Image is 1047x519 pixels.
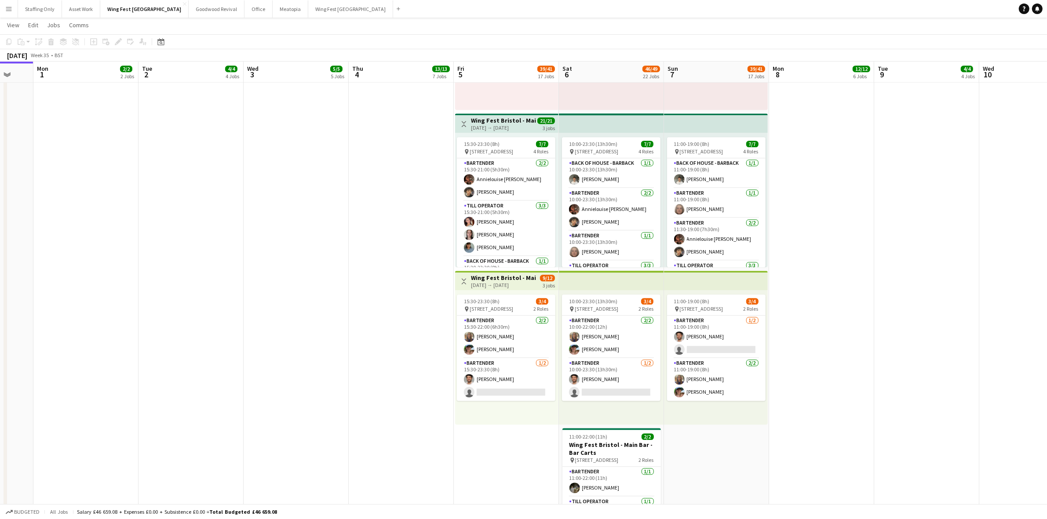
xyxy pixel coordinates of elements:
[853,73,870,80] div: 6 Jobs
[562,467,661,497] app-card-role: Bartender1/111:00-22:00 (11h)[PERSON_NAME]
[961,65,973,72] span: 4/4
[244,0,273,18] button: Office
[457,201,555,256] app-card-role: Till Operator3/315:30-21:00 (5h30m)[PERSON_NAME][PERSON_NAME][PERSON_NAME]
[351,69,363,80] span: 4
[562,188,660,231] app-card-role: Bartender2/210:00-23:30 (13h30m)Annielouise [PERSON_NAME][PERSON_NAME]
[536,141,548,147] span: 7/7
[457,158,555,201] app-card-role: Bartender2/215:30-21:00 (5h30m)Annielouise [PERSON_NAME][PERSON_NAME]
[471,124,536,131] div: [DATE] → [DATE]
[642,65,660,72] span: 46/49
[28,21,38,29] span: Edit
[569,298,617,305] span: 10:00-23:30 (13h30m)
[432,65,450,72] span: 13/13
[457,316,555,358] app-card-role: Bartender2/215:30-22:00 (6h30m)[PERSON_NAME][PERSON_NAME]
[55,52,63,58] div: BST
[537,117,555,124] span: 21/21
[4,507,41,517] button: Budgeted
[562,137,660,267] app-job-card: 10:00-23:30 (13h30m)7/7 [STREET_ADDRESS]4 RolesBack of House - Barback1/110:00-23:30 (13h30m)[PER...
[744,148,759,155] span: 4 Roles
[66,19,92,31] a: Comms
[226,73,239,80] div: 4 Jobs
[433,73,449,80] div: 7 Jobs
[470,148,513,155] span: [STREET_ADDRESS]
[471,282,536,288] div: [DATE] → [DATE]
[543,124,555,131] div: 3 jobs
[533,305,548,312] span: 2 Roles
[247,65,259,73] span: Wed
[330,65,343,72] span: 5/5
[746,141,759,147] span: 7/7
[853,65,870,72] span: 12/12
[246,69,259,80] span: 3
[273,0,308,18] button: Meatopia
[638,305,653,312] span: 2 Roles
[748,65,765,72] span: 39/41
[464,141,500,147] span: 15:30-23:30 (8h)
[748,73,765,80] div: 17 Jobs
[47,21,60,29] span: Jobs
[562,316,660,358] app-card-role: Bartender2/210:00-22:00 (12h)[PERSON_NAME][PERSON_NAME]
[225,65,237,72] span: 4/4
[667,261,766,316] app-card-role: Till Operator3/3
[562,441,661,457] h3: Wing Fest Bristol - Main Bar - Bar Carts
[7,21,19,29] span: View
[562,158,660,188] app-card-role: Back of House - Barback1/110:00-23:30 (13h30m)[PERSON_NAME]
[457,137,555,267] app-job-card: 15:30-23:30 (8h)7/7 [STREET_ADDRESS]4 RolesBartender2/215:30-21:00 (5h30m)Annielouise [PERSON_NAM...
[981,69,994,80] span: 10
[120,65,132,72] span: 2/2
[141,69,152,80] span: 2
[120,73,134,80] div: 2 Jobs
[4,19,23,31] a: View
[352,65,363,73] span: Thu
[561,69,572,80] span: 6
[667,137,766,267] app-job-card: 11:00-19:00 (8h)7/7 [STREET_ADDRESS]4 RolesBack of House - Barback1/111:00-19:00 (8h)[PERSON_NAME...
[189,0,244,18] button: Goodwood Revival
[643,73,660,80] div: 22 Jobs
[674,141,710,147] span: 11:00-19:00 (8h)
[667,218,766,261] app-card-role: Bartender2/211:30-19:00 (7h30m)Annielouise [PERSON_NAME][PERSON_NAME]
[562,261,660,316] app-card-role: Till Operator3/3
[773,65,784,73] span: Mon
[575,148,618,155] span: [STREET_ADDRESS]
[639,457,654,463] span: 2 Roles
[471,274,536,282] h3: Wing Fest Bristol - Main Bar - Container
[142,65,152,73] span: Tue
[36,69,48,80] span: 1
[471,116,536,124] h3: Wing Fest Bristol - Main Bar - Bar Carts
[562,294,660,401] div: 10:00-23:30 (13h30m)3/4 [STREET_ADDRESS]2 RolesBartender2/210:00-22:00 (12h)[PERSON_NAME][PERSON_...
[29,52,51,58] span: Week 35
[543,281,555,289] div: 3 jobs
[562,231,660,261] app-card-role: Bartender1/110:00-23:30 (13h30m)[PERSON_NAME]
[456,69,464,80] span: 5
[62,0,100,18] button: Asset Work
[983,65,994,73] span: Wed
[575,305,618,312] span: [STREET_ADDRESS]
[470,305,513,312] span: [STREET_ADDRESS]
[100,0,189,18] button: Wing Fest [GEOGRAPHIC_DATA]
[642,433,654,440] span: 2/2
[457,358,555,401] app-card-role: Bartender1/215:30-23:30 (8h)[PERSON_NAME]
[540,275,555,281] span: 9/12
[641,298,653,305] span: 3/4
[569,433,608,440] span: 11:00-22:00 (11h)
[25,19,42,31] a: Edit
[77,508,277,515] div: Salary £46 659.08 + Expenses £0.00 + Subsistence £0.00 =
[209,508,277,515] span: Total Budgeted £46 659.08
[569,141,617,147] span: 10:00-23:30 (13h30m)
[638,148,653,155] span: 4 Roles
[457,65,464,73] span: Fri
[308,0,393,18] button: Wing Fest [GEOGRAPHIC_DATA]
[668,65,678,73] span: Sun
[538,73,555,80] div: 17 Jobs
[457,294,555,401] app-job-card: 15:30-23:30 (8h)3/4 [STREET_ADDRESS]2 RolesBartender2/215:30-22:00 (6h30m)[PERSON_NAME][PERSON_NA...
[457,256,555,286] app-card-role: Back of House - Barback1/115:30-23:30 (8h)
[69,21,89,29] span: Comms
[680,148,723,155] span: [STREET_ADDRESS]
[667,294,766,401] app-job-card: 11:00-19:00 (8h)3/4 [STREET_ADDRESS]2 RolesBartender1/211:00-19:00 (8h)[PERSON_NAME] Bartender2/2...
[876,69,888,80] span: 9
[18,0,62,18] button: Staffing Only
